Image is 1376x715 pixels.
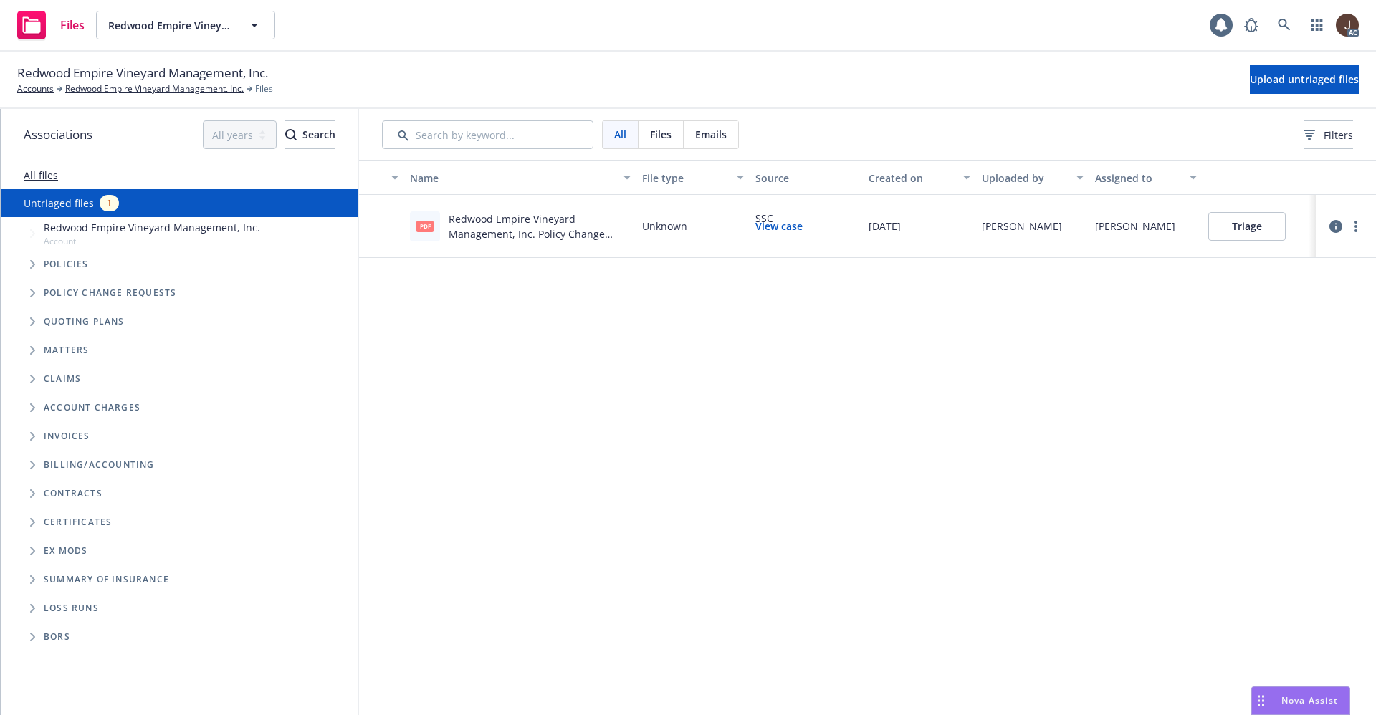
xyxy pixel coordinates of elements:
button: SearchSearch [285,120,335,149]
span: Redwood Empire Vineyard Management, Inc. [108,18,232,33]
span: Filters [1324,128,1353,143]
span: Filters [1304,128,1353,143]
a: more [1347,218,1365,235]
div: [PERSON_NAME] [982,219,1062,234]
a: Switch app [1303,11,1332,39]
span: Redwood Empire Vineyard Management, Inc. [17,64,268,82]
span: Claims [44,375,81,383]
span: Nova Assist [1281,694,1338,706]
span: Certificates [44,518,112,527]
span: Files [255,82,273,95]
span: Loss Runs [44,604,99,613]
a: Report a Bug [1237,11,1266,39]
button: Uploaded by [976,160,1089,195]
span: Invoices [44,432,90,441]
button: Assigned to [1089,160,1203,195]
a: Accounts [17,82,54,95]
div: [PERSON_NAME] [1095,219,1175,234]
button: Nova Assist [1251,686,1350,715]
svg: Search [285,129,297,140]
span: Matters [44,346,89,355]
button: Source [750,160,863,195]
span: Redwood Empire Vineyard Management, Inc. [44,220,260,235]
span: All [614,127,626,142]
div: Tree Example [1,217,358,451]
span: pdf [416,221,434,231]
span: Upload untriaged files [1250,72,1359,86]
a: Search [1270,11,1299,39]
img: photo [1336,14,1359,37]
button: Created on [863,160,976,195]
button: Filters [1304,120,1353,149]
a: Files [11,5,90,45]
span: Emails [695,127,727,142]
span: Ex Mods [44,547,87,555]
span: Associations [24,125,92,144]
span: [DATE] [869,219,901,234]
span: Files [650,127,672,142]
a: Redwood Empire Vineyard Management, Inc. [65,82,244,95]
span: Policy change requests [44,289,176,297]
span: Quoting plans [44,317,125,326]
span: Account charges [44,403,140,412]
div: Name [410,171,614,186]
div: Source [755,171,857,186]
span: Summary of insurance [44,575,169,584]
span: Policies [44,260,89,269]
div: Created on [869,171,955,186]
button: Upload untriaged files [1250,65,1359,94]
span: BORs [44,633,70,641]
a: All files [24,168,58,182]
span: Contracts [44,489,102,498]
a: Untriaged files [24,196,94,211]
input: Search by keyword... [382,120,593,149]
div: File type [642,171,728,186]
div: Folder Tree Example [1,451,358,651]
button: Name [404,160,636,195]
span: Account [44,235,260,247]
div: 1 [100,195,119,211]
span: Billing/Accounting [44,461,155,469]
a: View case [755,219,803,234]
button: Redwood Empire Vineyard Management, Inc. [96,11,275,39]
button: Triage [1208,212,1286,241]
div: Assigned to [1095,171,1181,186]
div: Drag to move [1252,687,1270,714]
button: File type [636,160,750,195]
div: Search [285,121,335,148]
div: Uploaded by [982,171,1068,186]
a: Redwood Empire Vineyard Management, Inc. Policy Change 2025 Commercial Package.pdf [449,212,605,256]
span: Files [60,19,85,31]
